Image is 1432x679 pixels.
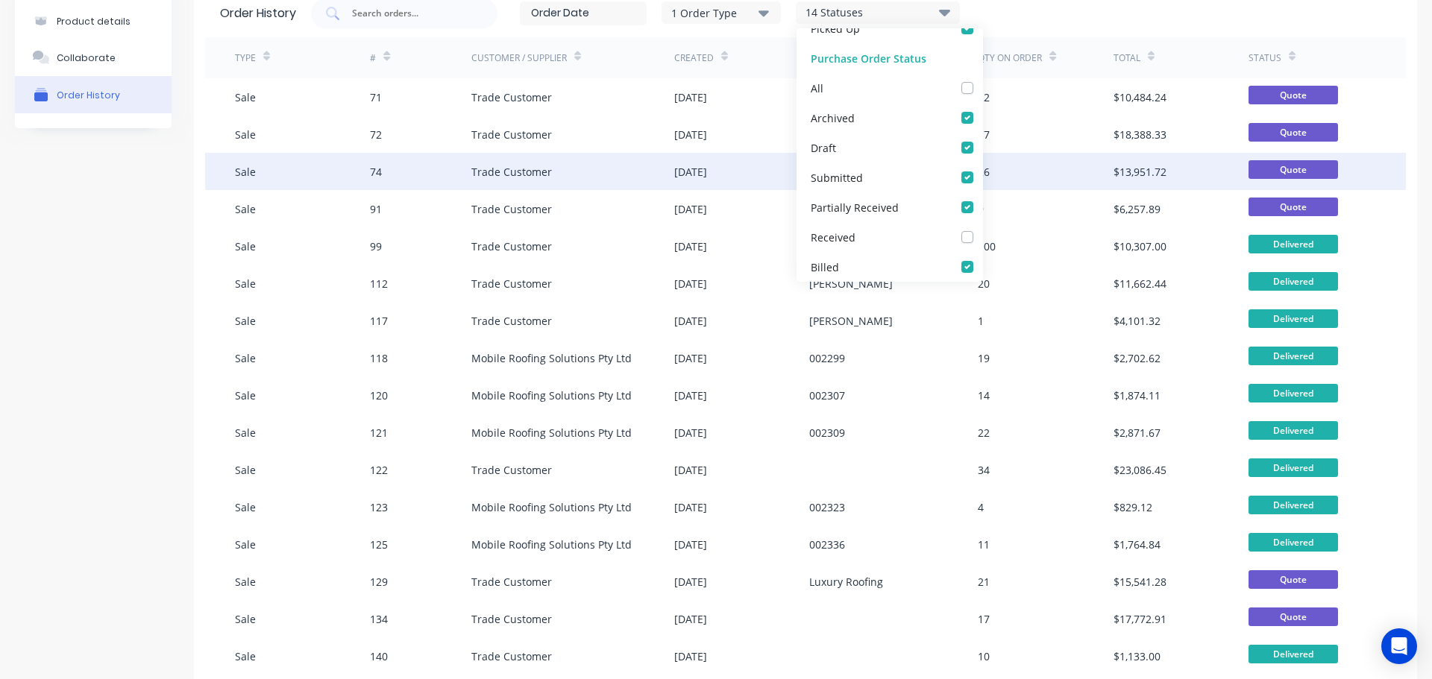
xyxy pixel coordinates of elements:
div: 140 [370,648,388,664]
div: Trade Customer [471,611,552,627]
span: Quote [1249,607,1338,626]
span: Delivered [1249,496,1338,514]
span: Delivered [1249,645,1338,663]
input: Search orders... [351,6,474,21]
div: [DATE] [674,276,707,291]
div: [DATE] [674,537,707,552]
div: 10 [978,648,990,664]
div: $1,764.84 [1114,537,1161,552]
div: Submitted [811,169,863,185]
div: 21 [978,574,990,590]
div: Order History [57,89,120,101]
div: 74 [370,164,382,180]
div: Purchase Order Status [797,43,983,73]
div: Customer / Supplier [471,51,567,65]
div: $1,874.11 [1114,388,1161,403]
div: 002299 [809,350,845,366]
div: Collaborate [57,52,116,63]
span: Delivered [1249,309,1338,328]
div: 112 [370,276,388,291]
div: Sale [235,648,256,664]
div: Sale [235,350,256,366]
div: 11 [978,537,990,552]
div: Sale [235,574,256,590]
div: Trade Customer [471,648,552,664]
div: Trade Customer [471,276,552,291]
div: Sale [235,611,256,627]
div: Sale [235,425,256,440]
div: Picked Up [811,20,860,36]
div: Mobile Roofing Solutions Pty Ltd [471,499,632,515]
div: $829.12 [1114,499,1152,515]
div: [DATE] [674,611,707,627]
div: [DATE] [674,313,707,329]
div: $2,871.67 [1114,425,1161,440]
div: [DATE] [674,648,707,664]
div: Sale [235,239,256,254]
div: Qty on order [978,51,1042,65]
div: 14 Statuses [797,4,959,21]
div: $10,484.24 [1114,89,1166,105]
span: Delivered [1249,272,1338,291]
div: 118 [370,350,388,366]
div: TYPE [235,51,256,65]
div: 1 [978,313,984,329]
button: 1 Order Type [662,1,781,24]
div: [DATE] [674,164,707,180]
div: All [811,80,823,95]
div: [DATE] [674,127,707,142]
div: 002307 [809,388,845,403]
div: 100 [978,239,996,254]
div: $4,101.32 [1114,313,1161,329]
div: 002336 [809,537,845,552]
div: Sale [235,462,256,478]
div: 122 [370,462,388,478]
div: 71 [370,89,382,105]
div: 120 [370,388,388,403]
div: 17 [978,611,990,627]
div: Sale [235,201,256,217]
div: Mobile Roofing Solutions Pty Ltd [471,388,632,403]
div: Trade Customer [471,164,552,180]
div: 1 Order Type [671,4,771,20]
div: 134 [370,611,388,627]
div: $6,257.89 [1114,201,1161,217]
div: [DATE] [674,574,707,590]
div: $17,772.91 [1114,611,1166,627]
span: Delivered [1249,458,1338,477]
div: [PERSON_NAME] [809,313,893,329]
div: Sale [235,89,256,105]
div: Order History [220,4,296,22]
div: $23,086.45 [1114,462,1166,478]
div: 17 [978,127,990,142]
div: Product details [57,16,131,27]
div: Mobile Roofing Solutions Pty Ltd [471,350,632,366]
input: Order Date [521,2,646,25]
div: $13,951.72 [1114,164,1166,180]
span: Quote [1249,160,1338,179]
div: Sale [235,537,256,552]
div: Billed [811,259,839,274]
div: 123 [370,499,388,515]
span: Delivered [1249,347,1338,365]
div: 002323 [809,499,845,515]
div: Mobile Roofing Solutions Pty Ltd [471,425,632,440]
div: Sale [235,313,256,329]
span: Delivered [1249,533,1338,552]
div: 4 [978,499,984,515]
div: 72 [370,127,382,142]
div: Received [811,229,855,244]
div: Luxury Roofing [809,574,883,590]
div: 26 [978,164,990,180]
div: $15,541.28 [1114,574,1166,590]
div: Trade Customer [471,313,552,329]
div: 121 [370,425,388,440]
span: Quote [1249,570,1338,589]
div: Trade Customer [471,574,552,590]
span: Quote [1249,198,1338,216]
div: $11,662.44 [1114,276,1166,291]
div: $18,388.33 [1114,127,1166,142]
div: Created [674,51,714,65]
span: Delivered [1249,384,1338,402]
span: Delivered [1249,421,1338,440]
